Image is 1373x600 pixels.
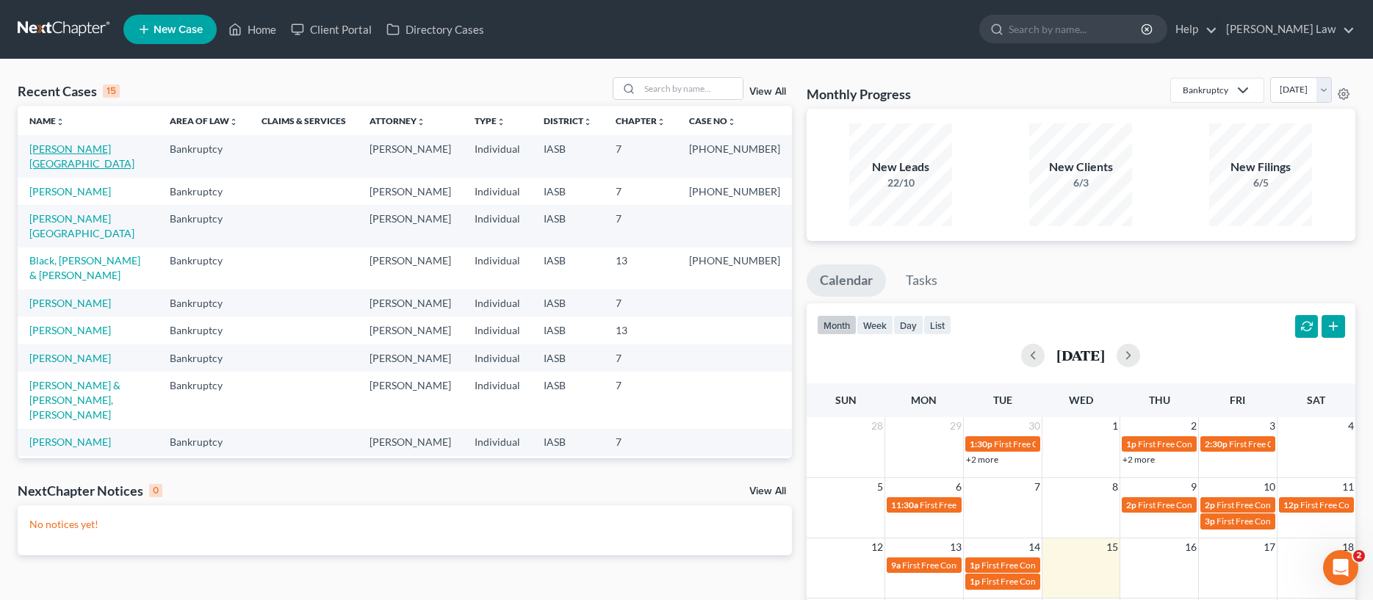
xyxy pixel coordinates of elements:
[463,289,532,317] td: Individual
[1262,478,1277,496] span: 10
[583,118,592,126] i: unfold_more
[954,478,963,496] span: 6
[158,289,250,317] td: Bankruptcy
[849,176,952,190] div: 22/10
[1268,417,1277,435] span: 3
[604,178,677,205] td: 7
[1205,438,1228,449] span: 2:30p
[749,87,786,97] a: View All
[604,317,677,344] td: 13
[532,135,604,177] td: IASB
[1138,438,1333,449] span: First Free Consultation Invite for [PERSON_NAME]
[604,135,677,177] td: 7
[981,560,1266,571] span: First Free Consultation Invite for [PERSON_NAME][GEOGRAPHIC_DATA]
[358,135,463,177] td: [PERSON_NAME]
[604,247,677,289] td: 13
[993,394,1012,406] span: Tue
[1189,478,1198,496] span: 9
[1347,417,1355,435] span: 4
[29,185,111,198] a: [PERSON_NAME]
[158,344,250,372] td: Bankruptcy
[358,344,463,372] td: [PERSON_NAME]
[870,538,884,556] span: 12
[923,315,951,335] button: list
[970,576,980,587] span: 1p
[1009,15,1143,43] input: Search by name...
[158,429,250,456] td: Bankruptcy
[893,315,923,335] button: day
[463,135,532,177] td: Individual
[1353,550,1365,562] span: 2
[1029,176,1132,190] div: 6/3
[1262,538,1277,556] span: 17
[463,344,532,372] td: Individual
[891,499,918,510] span: 11:30a
[1111,478,1120,496] span: 8
[29,254,140,281] a: Black, [PERSON_NAME] & [PERSON_NAME]
[158,205,250,247] td: Bankruptcy
[970,438,992,449] span: 1:30p
[1105,538,1120,556] span: 15
[1138,499,1333,510] span: First Free Consultation Invite for [PERSON_NAME]
[463,429,532,456] td: Individual
[1111,417,1120,435] span: 1
[1230,394,1245,406] span: Fri
[158,135,250,177] td: Bankruptcy
[604,456,677,483] td: 13
[966,454,998,465] a: +2 more
[891,560,901,571] span: 9a
[994,438,1278,449] span: First Free Consultation Invite for [PERSON_NAME][GEOGRAPHIC_DATA]
[604,344,677,372] td: 7
[1205,516,1215,527] span: 3p
[1149,394,1170,406] span: Thu
[902,560,1098,571] span: First Free Consultation Invite for [PERSON_NAME]
[379,16,491,43] a: Directory Cases
[1168,16,1217,43] a: Help
[158,178,250,205] td: Bankruptcy
[948,538,963,556] span: 13
[1027,538,1042,556] span: 14
[604,429,677,456] td: 7
[475,115,505,126] a: Typeunfold_more
[981,576,1177,587] span: First Free Consultation Invite for [PERSON_NAME]
[604,205,677,247] td: 7
[417,118,425,126] i: unfold_more
[807,85,911,103] h3: Monthly Progress
[544,115,592,126] a: Districtunfold_more
[497,118,505,126] i: unfold_more
[158,247,250,289] td: Bankruptcy
[1029,159,1132,176] div: New Clients
[727,118,736,126] i: unfold_more
[463,205,532,247] td: Individual
[689,115,736,126] a: Case Nounfold_more
[657,118,666,126] i: unfold_more
[532,289,604,317] td: IASB
[640,78,743,99] input: Search by name...
[677,247,792,289] td: [PHONE_NUMBER]
[29,297,111,309] a: [PERSON_NAME]
[616,115,666,126] a: Chapterunfold_more
[358,456,463,483] td: [PERSON_NAME]
[29,352,111,364] a: [PERSON_NAME]
[358,317,463,344] td: [PERSON_NAME]
[463,372,532,428] td: Individual
[463,317,532,344] td: Individual
[532,317,604,344] td: IASB
[604,372,677,428] td: 7
[532,429,604,456] td: IASB
[1209,159,1312,176] div: New Filings
[250,106,358,135] th: Claims & Services
[154,24,203,35] span: New Case
[532,456,604,483] td: IASB
[1205,499,1215,510] span: 2p
[29,142,134,170] a: [PERSON_NAME][GEOGRAPHIC_DATA]
[358,205,463,247] td: [PERSON_NAME]
[532,344,604,372] td: IASB
[970,560,980,571] span: 1p
[911,394,937,406] span: Mon
[29,212,134,239] a: [PERSON_NAME][GEOGRAPHIC_DATA]
[158,317,250,344] td: Bankruptcy
[463,247,532,289] td: Individual
[358,178,463,205] td: [PERSON_NAME]
[870,417,884,435] span: 28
